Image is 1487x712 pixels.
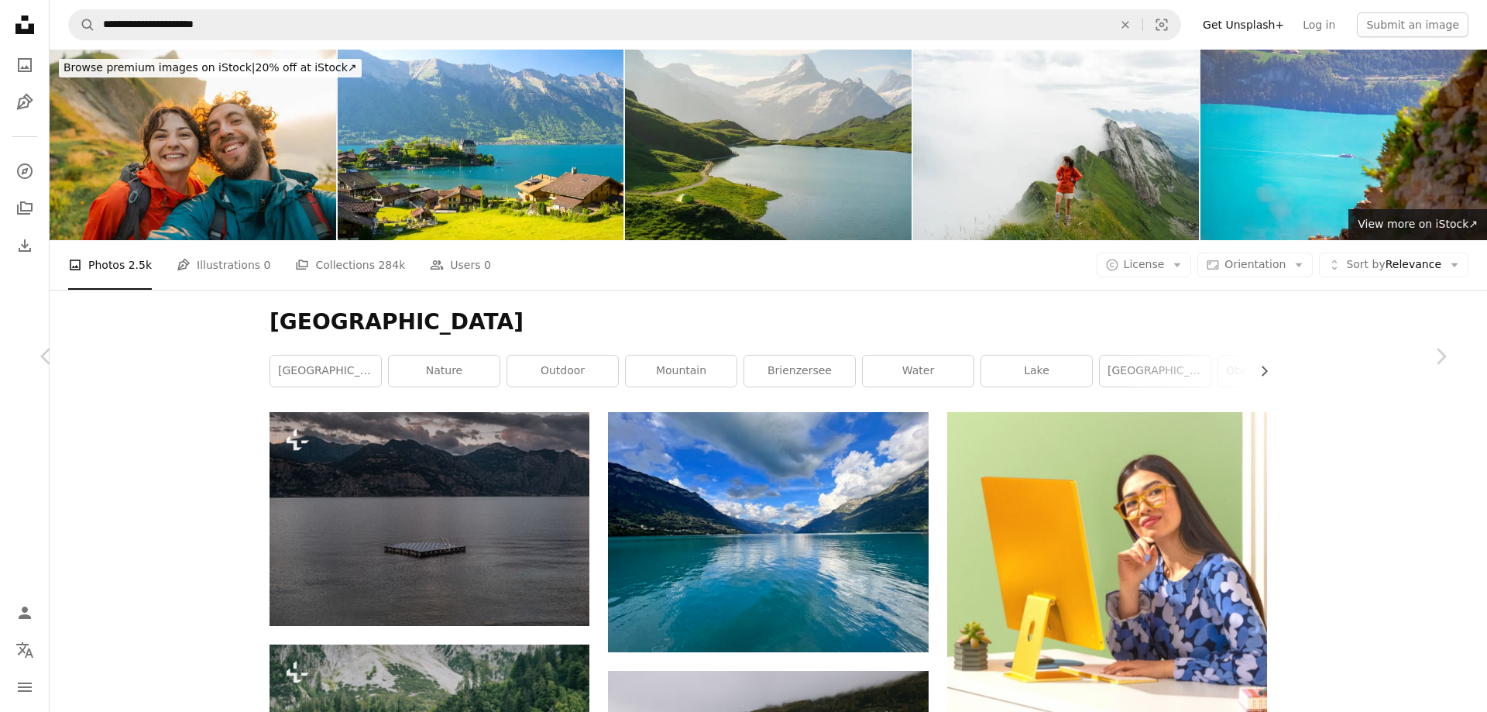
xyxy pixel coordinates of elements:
[50,50,371,87] a: Browse premium images on iStock|20% off at iStock↗
[1357,12,1468,37] button: Submit an image
[1293,12,1344,37] a: Log in
[507,356,618,387] a: outdoor
[68,9,1181,40] form: Find visuals sitewide
[1250,356,1267,387] button: scroll list to the right
[1346,257,1441,273] span: Relevance
[9,635,40,666] button: Language
[1224,258,1286,270] span: Orientation
[625,50,912,240] img: Scenic view of tent near Bachalpsee Lake Switzerland
[177,240,270,290] a: Illustrations 0
[608,525,928,539] a: a body of water with mountains in the background
[608,412,928,652] img: a body of water with mountains in the background
[1097,253,1192,277] button: License
[64,61,357,74] span: 20% off at iStock ↗
[1319,253,1468,277] button: Sort byRelevance
[64,61,255,74] span: Browse premium images on iStock |
[484,256,491,273] span: 0
[389,356,500,387] a: nature
[913,50,1200,240] img: Woman in red coat hiking on mountain ridge in Swiss Alps
[270,308,1267,336] h1: [GEOGRAPHIC_DATA]
[744,356,855,387] a: brienzersee
[1100,356,1211,387] a: [GEOGRAPHIC_DATA]
[1348,209,1487,240] a: View more on iStock↗
[9,597,40,628] a: Log in / Sign up
[270,356,381,387] a: [GEOGRAPHIC_DATA]
[1200,50,1487,240] img: a view from mountain on the ship at blue lake. hiking concept
[1394,282,1487,431] a: Next
[264,256,271,273] span: 0
[9,50,40,81] a: Photos
[9,193,40,224] a: Collections
[378,256,405,273] span: 284k
[981,356,1092,387] a: lake
[863,356,974,387] a: water
[9,87,40,118] a: Illustrations
[1108,10,1142,40] button: Clear
[1193,12,1293,37] a: Get Unsplash+
[1218,356,1329,387] a: oberried am brienzersee
[338,50,624,240] img: view on Iseltwald on Brienzersee lake with Alps in Switzerland
[626,356,737,387] a: mountain
[270,512,589,526] a: a boat floating on top of a large body of water
[1346,258,1385,270] span: Sort by
[9,156,40,187] a: Explore
[270,412,589,625] img: a boat floating on top of a large body of water
[50,50,336,240] img: Selfie of couple hiking together in Swiss Alps in summer
[430,240,491,290] a: Users 0
[69,10,95,40] button: Search Unsplash
[1197,253,1313,277] button: Orientation
[295,240,405,290] a: Collections 284k
[1143,10,1180,40] button: Visual search
[1124,258,1165,270] span: License
[9,230,40,261] a: Download History
[1358,218,1478,230] span: View more on iStock ↗
[9,672,40,703] button: Menu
